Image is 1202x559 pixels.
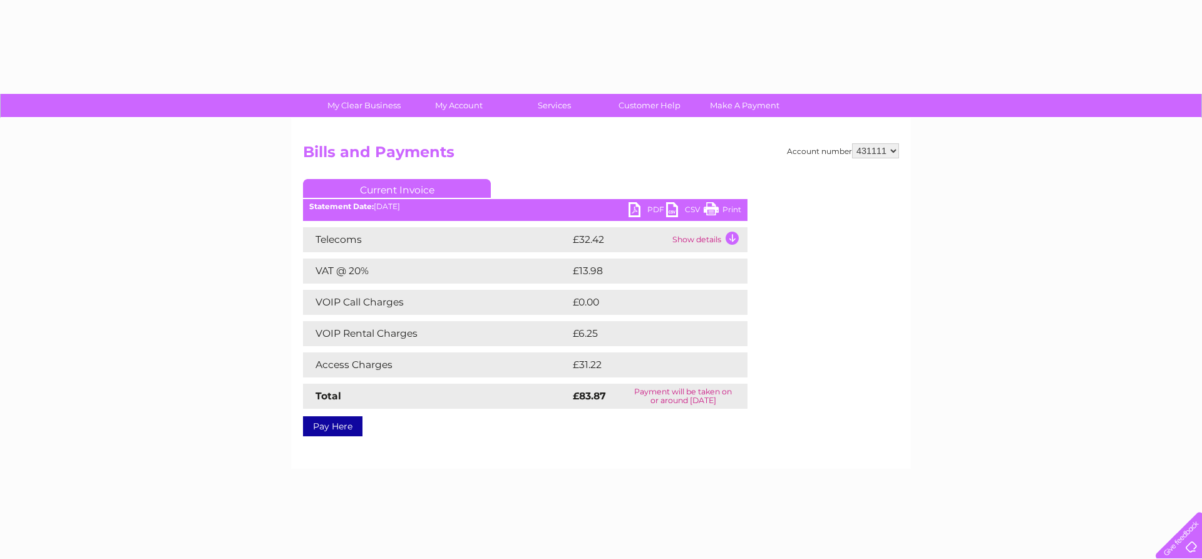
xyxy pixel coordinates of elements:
[704,202,741,220] a: Print
[303,259,570,284] td: VAT @ 20%
[570,321,718,346] td: £6.25
[787,143,899,158] div: Account number
[303,202,747,211] div: [DATE]
[629,202,666,220] a: PDF
[573,390,606,402] strong: £83.87
[570,259,721,284] td: £13.98
[666,202,704,220] a: CSV
[303,352,570,377] td: Access Charges
[303,321,570,346] td: VOIP Rental Charges
[303,290,570,315] td: VOIP Call Charges
[570,290,719,315] td: £0.00
[303,416,362,436] a: Pay Here
[309,202,374,211] b: Statement Date:
[303,227,570,252] td: Telecoms
[619,384,747,409] td: Payment will be taken on or around [DATE]
[303,179,491,198] a: Current Invoice
[408,94,511,117] a: My Account
[598,94,701,117] a: Customer Help
[503,94,606,117] a: Services
[693,94,796,117] a: Make A Payment
[570,352,721,377] td: £31.22
[570,227,669,252] td: £32.42
[669,227,747,252] td: Show details
[312,94,416,117] a: My Clear Business
[303,143,899,167] h2: Bills and Payments
[316,390,341,402] strong: Total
